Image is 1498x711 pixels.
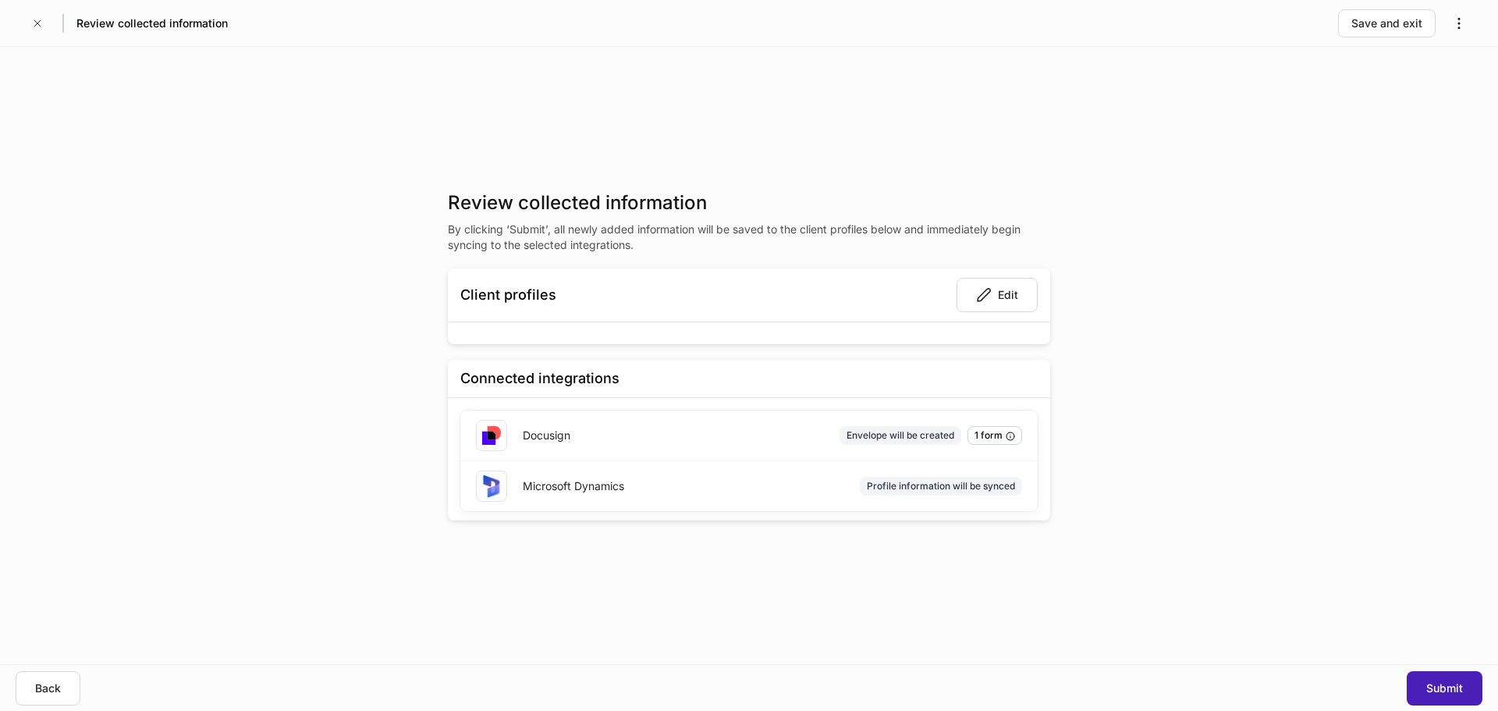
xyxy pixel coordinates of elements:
[460,369,619,388] div: Connected integrations
[76,16,228,31] h5: Review collected information
[479,474,504,499] img: sIOyOZvWb5kUEAwh5D03bPzsWHrUXBSdsWHDhg8Ma8+nBQBvlija69eFAv+snJUCyn8AqO+ElBnIpgMAAAAASUVORK5CYII=
[867,478,1015,493] div: Profile information will be synced
[1338,9,1436,37] button: Save and exit
[448,222,1050,253] p: By clicking ‘Submit’, all newly added information will be saved to the client profiles below and ...
[1407,671,1482,706] button: Submit
[523,478,624,494] div: Microsoft Dynamics
[460,286,556,304] div: Client profiles
[16,671,80,706] button: Back
[998,287,1018,303] div: Edit
[847,428,954,443] div: Envelope will be created
[523,428,570,443] div: Docusign
[1351,16,1422,31] div: Save and exit
[448,190,1050,215] h3: Review collected information
[35,681,61,696] div: Back
[957,278,1038,312] button: Edit
[974,428,1015,443] div: 1 form
[1426,681,1463,696] div: Submit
